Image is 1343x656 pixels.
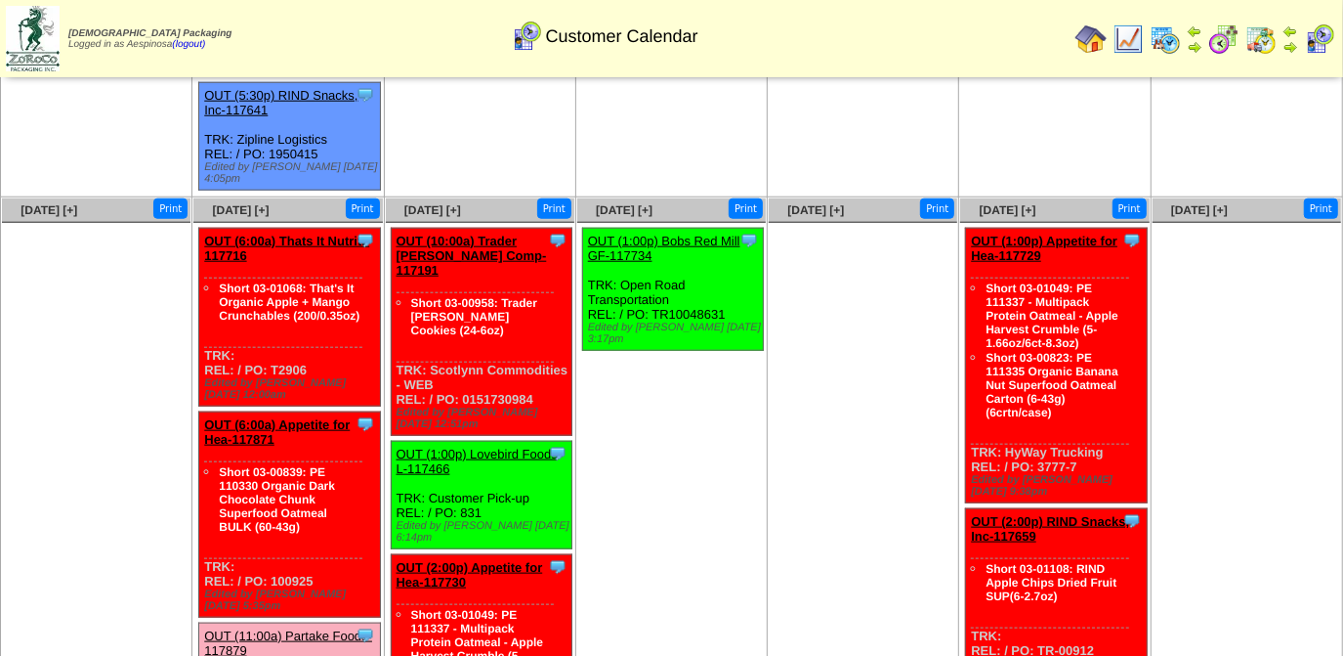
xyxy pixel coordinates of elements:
[397,560,543,590] a: OUT (2:00p) Appetite for Hea-117730
[986,351,1117,419] a: Short 03-00823: PE 111335 Organic Banana Nut Superfood Oatmeal Carton (6-43g)(6crtn/case)
[356,415,375,434] img: Tooltip
[986,562,1116,603] a: Short 03-01108: RIND Apple Chips Dried Fruit SUP(6-2.7oz)
[980,203,1036,217] a: [DATE] [+]
[356,626,375,645] img: Tooltip
[404,203,461,217] a: [DATE] [+]
[1208,23,1239,55] img: calendarblend.gif
[1112,23,1144,55] img: line_graph.gif
[68,28,231,39] span: [DEMOGRAPHIC_DATA] Packaging
[511,21,542,52] img: calendarcustomer.gif
[787,203,844,217] a: [DATE] [+]
[411,296,537,337] a: Short 03-00958: Trader [PERSON_NAME] Cookies (24-6oz)
[582,229,764,351] div: TRK: Open Road Transportation REL: / PO: TR10048631
[1187,23,1202,39] img: arrowleft.gif
[204,377,380,401] div: Edited by [PERSON_NAME] [DATE] 12:00am
[729,198,763,219] button: Print
[588,322,764,345] div: Edited by [PERSON_NAME] [DATE] 3:17pm
[1187,39,1202,55] img: arrowright.gif
[920,198,954,219] button: Print
[1122,511,1142,531] img: Tooltip
[199,229,381,407] div: TRK: REL: / PO: T2906
[391,229,572,436] div: TRK: Scotlynn Commodities - WEB REL: / PO: 0151730984
[1171,203,1228,217] a: [DATE] [+]
[391,442,572,549] div: TRK: Customer Pick-up REL: / PO: 831
[199,413,381,618] div: TRK: REL: / PO: 100925
[971,474,1147,498] div: Edited by [PERSON_NAME] [DATE] 9:38pm
[204,417,350,447] a: OUT (6:00a) Appetite for Hea-117871
[219,282,359,323] a: Short 03-01068: That's It Organic Apple + Mango Crunchables (200/0.35oz)
[153,198,188,219] button: Print
[1282,39,1298,55] img: arrowright.gif
[1075,23,1107,55] img: home.gif
[548,231,567,250] img: Tooltip
[397,407,572,430] div: Edited by [PERSON_NAME] [DATE] 12:51pm
[1150,23,1181,55] img: calendarprod.gif
[68,28,231,50] span: Logged in as Aespinosa
[199,83,381,191] div: TRK: Zipline Logistics REL: / PO: 1950415
[596,203,652,217] a: [DATE] [+]
[1304,198,1338,219] button: Print
[588,234,740,263] a: OUT (1:00p) Bobs Red Mill GF-117734
[356,231,375,250] img: Tooltip
[6,6,60,71] img: zoroco-logo-small.webp
[172,39,205,50] a: (logout)
[986,282,1118,350] a: Short 03-01049: PE 111337 - Multipack Protein Oatmeal - Apple Harvest Crumble (5-1.66oz/6ct-8.3oz)
[204,234,369,263] a: OUT (6:00a) Thats It Nutriti-117716
[966,229,1148,503] div: TRK: HyWay Trucking REL: / PO: 3777-7
[204,589,380,612] div: Edited by [PERSON_NAME] [DATE] 5:35pm
[21,203,77,217] a: [DATE] [+]
[204,88,357,117] a: OUT (5:30p) RIND Snacks, Inc-117641
[1122,231,1142,250] img: Tooltip
[548,444,567,463] img: Tooltip
[1304,23,1335,55] img: calendarcustomer.gif
[346,198,380,219] button: Print
[356,85,375,105] img: Tooltip
[397,447,558,476] a: OUT (1:00p) Lovebird Foods L-117466
[397,520,572,544] div: Edited by [PERSON_NAME] [DATE] 6:14pm
[971,234,1117,263] a: OUT (1:00p) Appetite for Hea-117729
[739,231,759,250] img: Tooltip
[537,198,571,219] button: Print
[548,557,567,577] img: Tooltip
[213,203,270,217] a: [DATE] [+]
[204,161,380,185] div: Edited by [PERSON_NAME] [DATE] 4:05pm
[1245,23,1277,55] img: calendarinout.gif
[219,465,335,534] a: Short 03-00839: PE 110330 Organic Dark Chocolate Chunk Superfood Oatmeal BULK (60-43g)
[397,234,547,278] a: OUT (10:00a) Trader [PERSON_NAME] Comp-117191
[971,514,1129,544] a: OUT (2:00p) RIND Snacks, Inc-117659
[1282,23,1298,39] img: arrowleft.gif
[546,26,698,47] span: Customer Calendar
[1112,198,1147,219] button: Print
